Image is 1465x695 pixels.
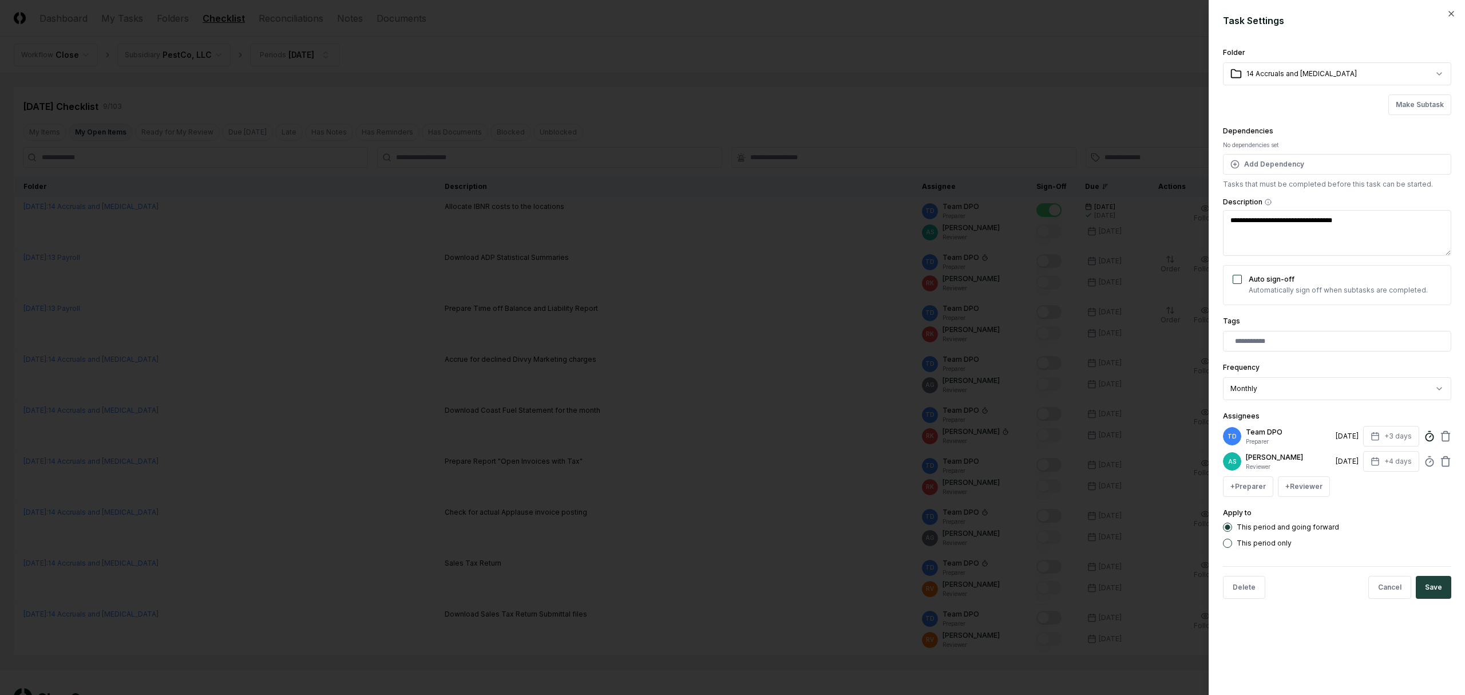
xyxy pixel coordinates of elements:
p: Automatically sign off when subtasks are completed. [1249,285,1428,295]
button: Make Subtask [1388,94,1451,115]
button: +4 days [1363,451,1419,472]
div: [DATE] [1336,456,1359,467]
label: Assignees [1223,412,1260,420]
button: Save [1416,576,1451,599]
button: Cancel [1368,576,1411,599]
div: No dependencies set [1223,141,1451,149]
label: This period and going forward [1237,524,1339,531]
button: Add Dependency [1223,154,1451,175]
div: [DATE] [1336,431,1359,441]
label: This period only [1237,540,1292,547]
button: +3 days [1363,426,1419,447]
button: Delete [1223,576,1265,599]
span: TD [1228,432,1237,441]
button: +Reviewer [1278,476,1330,497]
h2: Task Settings [1223,14,1451,27]
p: Tasks that must be completed before this task can be started. [1223,179,1451,189]
label: Tags [1223,317,1240,325]
p: Reviewer [1246,463,1331,471]
button: Description [1265,199,1272,206]
label: Apply to [1223,508,1252,517]
label: Auto sign-off [1249,275,1294,283]
label: Frequency [1223,363,1260,372]
p: Team DPO [1246,427,1331,437]
label: Description [1223,199,1451,206]
label: Dependencies [1223,127,1273,135]
span: AS [1228,457,1236,466]
p: [PERSON_NAME] [1246,452,1331,463]
p: Preparer [1246,437,1331,446]
label: Folder [1223,48,1245,57]
button: +Preparer [1223,476,1273,497]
